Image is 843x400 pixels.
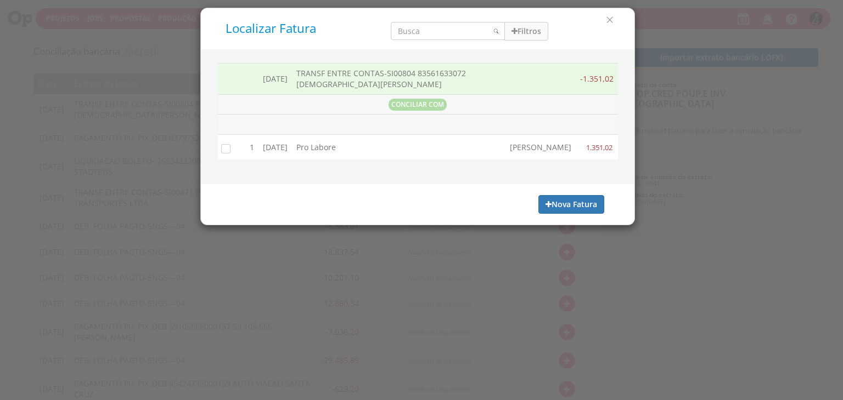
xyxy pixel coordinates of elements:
[226,22,375,36] h5: Localizar Fatura
[389,99,447,111] span: CONCILIAR COM
[538,195,604,214] button: Nova Fatura
[504,22,548,41] button: Filtros
[258,135,292,159] td: [DATE]
[391,22,505,40] input: Busca
[585,142,614,152] span: 1.351,02
[292,135,505,159] td: Pro Labore
[576,63,618,94] td: -1.351,02
[258,63,292,94] td: [DATE]
[505,135,576,159] td: [PERSON_NAME]
[245,135,258,159] td: 1
[292,63,505,94] td: TRANSF ENTRE CONTAS-SI00804 83561633072 [DEMOGRAPHIC_DATA][PERSON_NAME]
